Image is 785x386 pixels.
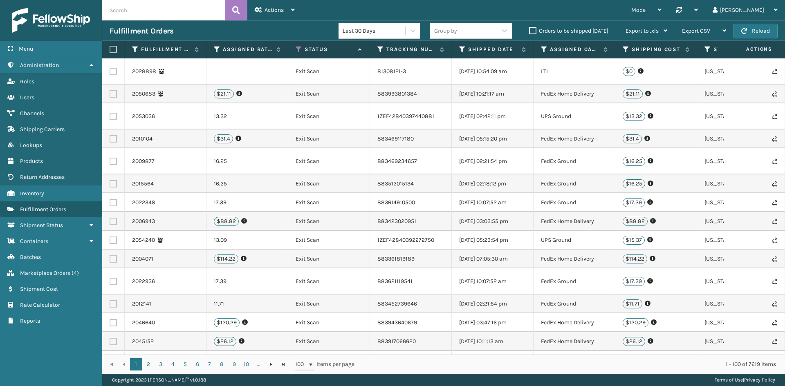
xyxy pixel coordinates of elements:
i: Never Shipped [772,114,777,119]
p: $21.11 [623,89,643,98]
span: Inventory [20,190,44,197]
i: Never Shipped [772,136,777,142]
a: 2012141 [132,300,151,308]
td: 81308121-3 [370,58,452,85]
td: Exit Scan [288,351,370,370]
td: Exit Scan [288,193,370,212]
a: 1ZEF42840392272750 [377,237,434,243]
a: 2009877 [132,157,155,165]
p: $114.22 [214,254,238,263]
a: 883512015134 [377,180,414,187]
p: 16.25 [214,180,280,188]
td: [DATE] 10:21:17 am [452,85,534,103]
p: $120.29 [623,318,648,327]
p: $17.39 [623,198,645,207]
span: Marketplace Orders [20,270,70,277]
span: Products [20,158,43,165]
p: $31.4 [214,134,233,143]
a: 8 [216,358,228,370]
span: items per page [295,358,355,370]
p: $16.25 [623,179,645,188]
label: Shipped Date [468,46,518,53]
span: Export to .xls [626,27,659,34]
td: FedEx Home Delivery [534,129,615,148]
td: [US_STATE] [697,295,779,313]
i: Never Shipped [772,339,777,344]
a: Terms of Use [715,377,743,383]
p: $13.32 [623,112,645,121]
td: FedEx Home Delivery [534,332,615,351]
label: State [713,46,763,53]
span: Reports [20,317,40,324]
p: Copyright 2023 [PERSON_NAME]™ v 1.0.188 [112,374,206,386]
a: 883469234657 [377,158,417,165]
span: Actions [720,42,777,56]
i: Never Shipped [772,91,777,97]
p: 11.71 [214,300,280,308]
a: 883469117180 [377,135,414,142]
label: Status [305,46,354,53]
a: 2006943 [132,217,155,225]
a: 883423020951 [377,218,416,225]
label: Assigned Carrier Service [550,46,599,53]
td: [DATE] 10:07:52 am [452,193,534,212]
p: $15.37 [623,236,645,245]
a: ... [253,358,265,370]
a: 2028898 [132,67,156,76]
td: [DATE] 05:23:54 pm [452,231,534,250]
a: 883993801384 [377,90,417,97]
p: 16.25 [214,157,280,165]
a: Privacy Policy [744,377,775,383]
span: Return Addresses [20,174,65,181]
p: $21.11 [214,89,234,98]
a: 1 [130,358,142,370]
td: FedEx Ground [534,174,615,193]
a: 883621119541 [377,278,413,285]
div: Group by [434,27,457,35]
td: [DATE] 10:54:09 am [452,58,534,85]
span: Mode [631,7,646,13]
td: [US_STATE] [697,212,779,231]
p: 13.32 [214,112,280,120]
a: 2022936 [132,277,155,286]
h3: Fulfillment Orders [110,26,173,36]
td: Exit Scan [288,250,370,268]
td: [DATE] 02:18:12 pm [452,174,534,193]
a: 10 [240,358,253,370]
i: Never Shipped [772,181,777,187]
a: Go to the last page [277,358,289,370]
i: Never Shipped [772,301,777,307]
td: Exit Scan [288,212,370,231]
p: $88.82 [214,217,239,226]
a: 883917066620 [377,338,416,345]
div: 1 - 100 of 7619 items [366,360,776,368]
span: Export CSV [682,27,710,34]
span: Users [20,94,34,101]
td: Exit Scan [288,313,370,332]
div: Last 30 Days [343,27,406,35]
a: 883361819189 [377,255,415,262]
td: [US_STATE] [697,231,779,250]
span: Lookups [20,142,42,149]
td: FedEx Ground [534,295,615,313]
a: 2022348 [132,199,155,207]
span: Shipment Cost [20,286,58,292]
p: 13.09 [214,236,280,244]
p: 17.39 [214,277,280,286]
td: [DATE] 07:05:30 am [452,250,534,268]
a: 9 [228,358,240,370]
img: logo [12,8,90,33]
label: Fulfillment Order Id [141,46,191,53]
td: [US_STATE] [697,148,779,174]
span: Channels [20,110,44,117]
a: 2004071 [132,255,153,263]
p: 17.39 [214,199,280,207]
p: $11.71 [623,299,642,308]
a: 883943640679 [377,319,417,326]
td: Exit Scan [288,174,370,193]
p: $26.12 [214,337,236,346]
td: [US_STATE] [697,85,779,103]
td: [US_STATE] [697,268,779,295]
i: Never Shipped [772,256,777,262]
i: Never Shipped [772,158,777,164]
